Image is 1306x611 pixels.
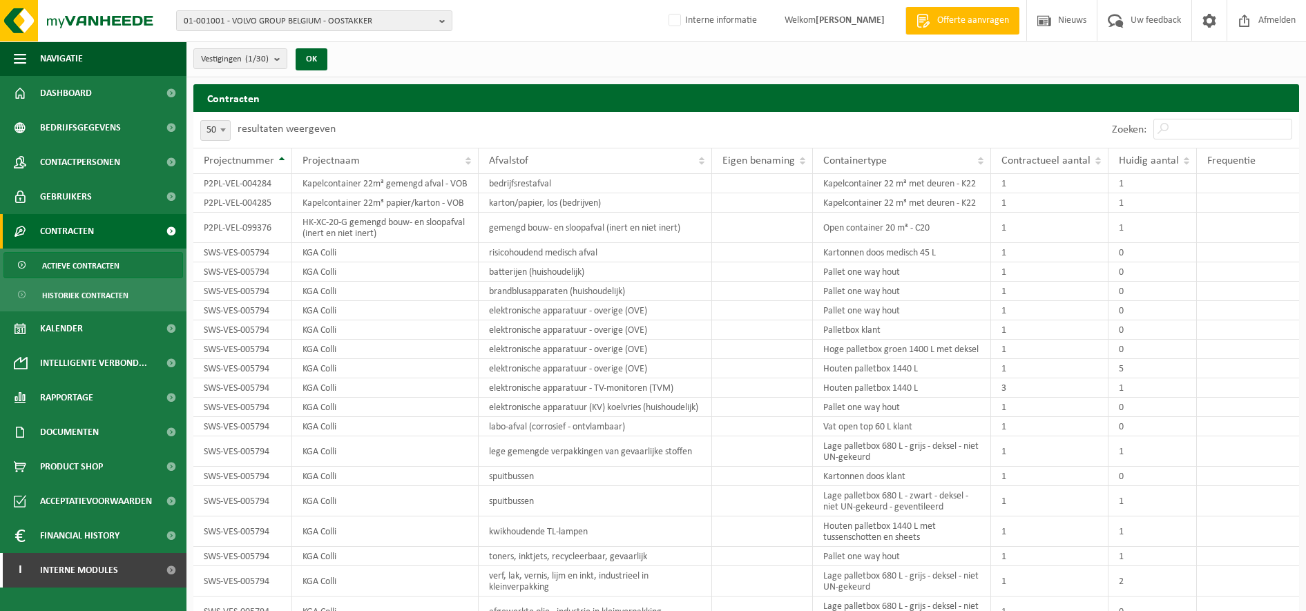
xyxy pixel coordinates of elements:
[40,180,92,214] span: Gebruikers
[292,398,479,417] td: KGA Colli
[1207,155,1256,166] span: Frequentie
[1108,174,1197,193] td: 1
[40,145,120,180] span: Contactpersonen
[813,566,991,597] td: Lage palletbox 680 L - grijs - deksel - niet UN-gekeurd
[193,174,292,193] td: P2PL-VEL-004284
[991,547,1108,566] td: 1
[292,213,479,243] td: HK-XC-20-G gemengd bouw- en sloopafval (inert en niet inert)
[292,243,479,262] td: KGA Colli
[479,547,712,566] td: toners, inktjets, recycleerbaar, gevaarlijk
[991,398,1108,417] td: 1
[201,49,269,70] span: Vestigingen
[813,320,991,340] td: Palletbox klant
[1108,547,1197,566] td: 1
[479,566,712,597] td: verf, lak, vernis, lijm en inkt, industrieel in kleinverpakking
[184,11,434,32] span: 01-001001 - VOLVO GROUP BELGIUM - OOSTAKKER
[14,553,26,588] span: I
[40,41,83,76] span: Navigatie
[292,359,479,378] td: KGA Colli
[991,193,1108,213] td: 1
[479,486,712,516] td: spuitbussen
[292,320,479,340] td: KGA Colli
[292,193,479,213] td: Kapelcontainer 22m³ papier/karton - VOB
[292,378,479,398] td: KGA Colli
[292,547,479,566] td: KGA Colli
[813,282,991,301] td: Pallet one way hout
[193,48,287,69] button: Vestigingen(1/30)
[292,516,479,547] td: KGA Colli
[991,467,1108,486] td: 1
[40,110,121,145] span: Bedrijfsgegevens
[193,262,292,282] td: SWS-VES-005794
[193,340,292,359] td: SWS-VES-005794
[479,282,712,301] td: brandblusapparaten (huishoudelijk)
[666,10,757,31] label: Interne informatie
[479,243,712,262] td: risicohoudend medisch afval
[193,516,292,547] td: SWS-VES-005794
[193,547,292,566] td: SWS-VES-005794
[193,243,292,262] td: SWS-VES-005794
[1108,282,1197,301] td: 0
[1108,193,1197,213] td: 1
[1108,378,1197,398] td: 1
[813,262,991,282] td: Pallet one way hout
[40,214,94,249] span: Contracten
[991,262,1108,282] td: 1
[292,417,479,436] td: KGA Colli
[813,436,991,467] td: Lage palletbox 680 L - grijs - deksel - niet UN-gekeurd
[813,417,991,436] td: Vat open top 60 L klant
[193,436,292,467] td: SWS-VES-005794
[905,7,1019,35] a: Offerte aanvragen
[1108,320,1197,340] td: 0
[991,243,1108,262] td: 1
[479,262,712,282] td: batterijen (huishoudelijk)
[479,516,712,547] td: kwikhoudende TL-lampen
[1108,213,1197,243] td: 1
[292,282,479,301] td: KGA Colli
[813,378,991,398] td: Houten palletbox 1440 L
[176,10,452,31] button: 01-001001 - VOLVO GROUP BELGIUM - OOSTAKKER
[296,48,327,70] button: OK
[813,516,991,547] td: Houten palletbox 1440 L met tussenschotten en sheets
[479,193,712,213] td: karton/papier, los (bedrijven)
[292,566,479,597] td: KGA Colli
[813,243,991,262] td: Kartonnen doos medisch 45 L
[479,320,712,340] td: elektronische apparatuur - overige (OVE)
[193,84,1299,111] h2: Contracten
[991,213,1108,243] td: 1
[934,14,1012,28] span: Offerte aanvragen
[1108,262,1197,282] td: 0
[193,566,292,597] td: SWS-VES-005794
[1001,155,1091,166] span: Contractueel aantal
[292,436,479,467] td: KGA Colli
[292,467,479,486] td: KGA Colli
[40,380,93,415] span: Rapportage
[813,467,991,486] td: Kartonnen doos klant
[193,193,292,213] td: P2PL-VEL-004285
[479,213,712,243] td: gemengd bouw- en sloopafval (inert en niet inert)
[1108,301,1197,320] td: 0
[479,174,712,193] td: bedrijfsrestafval
[479,301,712,320] td: elektronische apparatuur - overige (OVE)
[991,516,1108,547] td: 1
[292,174,479,193] td: Kapelcontainer 22m³ gemengd afval - VOB
[1119,155,1179,166] span: Huidig aantal
[1112,124,1146,135] label: Zoeken:
[200,120,231,141] span: 50
[40,311,83,346] span: Kalender
[40,484,152,518] span: Acceptatievoorwaarden
[813,359,991,378] td: Houten palletbox 1440 L
[201,121,230,140] span: 50
[193,301,292,320] td: SWS-VES-005794
[1108,340,1197,359] td: 0
[1108,359,1197,378] td: 5
[238,124,336,135] label: resultaten weergeven
[479,378,712,398] td: elektronische apparatuur - TV-monitoren (TVM)
[991,378,1108,398] td: 3
[479,340,712,359] td: elektronische apparatuur - overige (OVE)
[991,486,1108,516] td: 1
[245,55,269,64] count: (1/30)
[1108,436,1197,467] td: 1
[816,15,885,26] strong: [PERSON_NAME]
[479,417,712,436] td: labo-afval (corrosief - ontvlambaar)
